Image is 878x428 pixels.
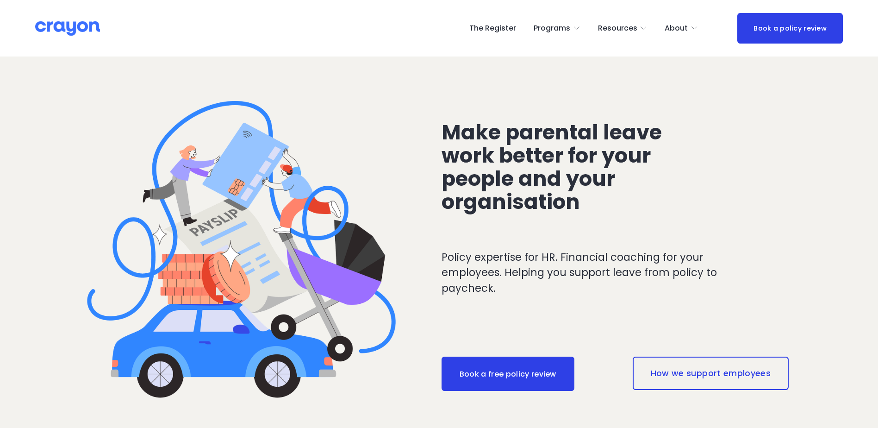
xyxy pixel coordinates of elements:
span: Programs [534,22,570,35]
a: folder dropdown [598,21,648,36]
a: Book a policy review [737,13,843,43]
img: Crayon [35,20,100,37]
a: Book a free policy review [442,357,574,391]
a: How we support employees [633,357,789,390]
a: folder dropdown [534,21,580,36]
span: Make parental leave work better for your people and your organisation [442,118,666,216]
a: folder dropdown [665,21,698,36]
p: Policy expertise for HR. Financial coaching for your employees. Helping you support leave from po... [442,250,755,296]
span: Resources [598,22,637,35]
a: The Register [469,21,516,36]
span: About [665,22,688,35]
